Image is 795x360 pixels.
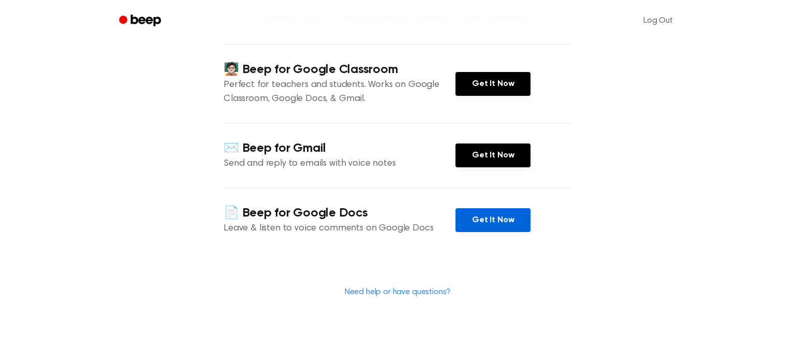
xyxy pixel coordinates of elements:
[455,143,531,167] a: Get It Now
[633,8,683,33] a: Log Out
[345,288,451,296] a: Need help or have questions?
[224,61,455,78] h4: 🧑🏻‍🏫 Beep for Google Classroom
[224,140,455,157] h4: ✉️ Beep for Gmail
[455,208,531,232] a: Get It Now
[224,205,455,222] h4: 📄 Beep for Google Docs
[224,157,455,171] p: Send and reply to emails with voice notes
[112,11,170,31] a: Beep
[224,222,455,236] p: Leave & listen to voice comments on Google Docs
[224,78,455,106] p: Perfect for teachers and students. Works on Google Classroom, Google Docs, & Gmail.
[455,72,531,96] a: Get It Now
